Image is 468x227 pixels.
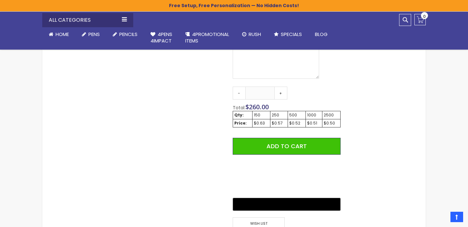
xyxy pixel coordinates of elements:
span: 0 [423,13,426,19]
span: Total: [233,104,245,111]
span: 260.00 [249,102,269,111]
div: $0.52 [289,121,304,126]
a: Rush [236,27,267,42]
a: 4Pens4impact [144,27,179,48]
iframe: Google Customer Reviews [414,209,468,227]
span: Home [56,31,69,38]
a: Blog [308,27,334,42]
div: $0.50 [324,121,339,126]
a: Pens [75,27,106,42]
span: 4Pens 4impact [150,31,172,44]
span: Pens [88,31,100,38]
span: $ [245,102,269,111]
a: 4PROMOTIONALITEMS [179,27,236,48]
div: 2500 [324,113,339,118]
a: Pencils [106,27,144,42]
div: 500 [289,113,304,118]
span: Pencils [119,31,137,38]
button: Buy with GPay [233,198,341,211]
a: Specials [267,27,308,42]
div: $0.63 [254,121,269,126]
a: Home [42,27,75,42]
a: - [233,87,246,100]
div: All Categories [42,13,133,27]
div: 1000 [307,113,321,118]
a: + [274,87,287,100]
span: Add to Cart [266,142,307,150]
button: Add to Cart [233,138,341,155]
span: Specials [281,31,302,38]
span: Rush [249,31,261,38]
div: $0.57 [272,121,287,126]
span: Blog [315,31,328,38]
strong: Price: [234,120,247,126]
div: $0.51 [307,121,321,126]
div: 150 [254,113,269,118]
iframe: PayPal [233,160,341,193]
span: 4PROMOTIONAL ITEMS [185,31,229,44]
a: 0 [414,14,426,25]
strong: Qty: [234,112,244,118]
div: 250 [272,113,287,118]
